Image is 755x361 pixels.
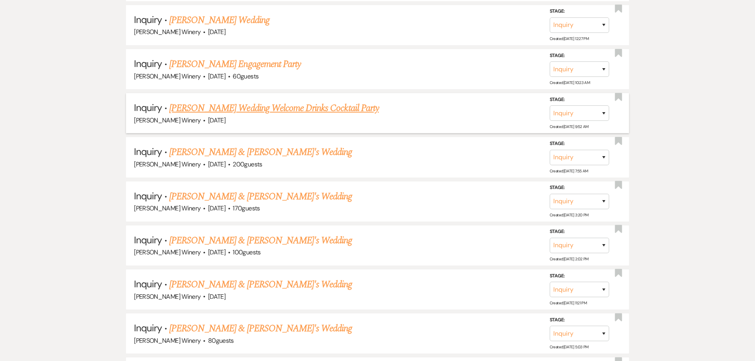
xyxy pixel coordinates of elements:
a: [PERSON_NAME] & [PERSON_NAME]'s Wedding [169,321,352,336]
span: [PERSON_NAME] Winery [134,72,201,80]
a: [PERSON_NAME] Wedding Welcome Drinks Cocktail Party [169,101,379,115]
a: [PERSON_NAME] & [PERSON_NAME]'s Wedding [169,233,352,248]
label: Stage: [550,7,609,16]
span: [DATE] [208,292,226,301]
span: Created: [DATE] 9:52 AM [550,124,589,129]
span: Created: [DATE] 3:20 PM [550,212,589,218]
span: [DATE] [208,116,226,124]
span: [DATE] [208,160,226,168]
span: Inquiry [134,190,162,202]
span: Inquiry [134,234,162,246]
label: Stage: [550,51,609,60]
span: Inquiry [134,145,162,158]
span: [PERSON_NAME] Winery [134,28,201,36]
span: Created: [DATE] 12:27 PM [550,36,589,41]
span: [PERSON_NAME] Winery [134,248,201,256]
span: [PERSON_NAME] Winery [134,292,201,301]
label: Stage: [550,227,609,236]
span: 170 guests [233,204,260,212]
span: 60 guests [233,72,258,80]
span: 200 guests [233,160,262,168]
span: Created: [DATE] 5:03 PM [550,344,589,350]
a: [PERSON_NAME] & [PERSON_NAME]'s Wedding [169,277,352,292]
span: Inquiry [134,322,162,334]
span: [DATE] [208,28,226,36]
label: Stage: [550,96,609,104]
label: Stage: [550,271,609,280]
span: [PERSON_NAME] Winery [134,160,201,168]
span: [DATE] [208,204,226,212]
span: Inquiry [134,13,162,26]
span: Inquiry [134,57,162,70]
span: Inquiry [134,278,162,290]
span: [DATE] [208,72,226,80]
span: [DATE] [208,248,226,256]
span: Created: [DATE] 7:55 AM [550,168,588,173]
span: Created: [DATE] 2:02 PM [550,256,589,262]
label: Stage: [550,139,609,148]
span: 80 guests [208,336,234,345]
label: Stage: [550,183,609,192]
label: Stage: [550,316,609,325]
span: Created: [DATE] 10:23 AM [550,80,590,85]
a: [PERSON_NAME] Engagement Party [169,57,301,71]
span: [PERSON_NAME] Winery [134,116,201,124]
span: 100 guests [233,248,260,256]
a: [PERSON_NAME] Wedding [169,13,270,27]
a: [PERSON_NAME] & [PERSON_NAME]'s Wedding [169,145,352,159]
span: Created: [DATE] 11:21 PM [550,300,587,306]
span: Inquiry [134,101,162,114]
span: [PERSON_NAME] Winery [134,204,201,212]
a: [PERSON_NAME] & [PERSON_NAME]'s Wedding [169,189,352,204]
span: [PERSON_NAME] Winery [134,336,201,345]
